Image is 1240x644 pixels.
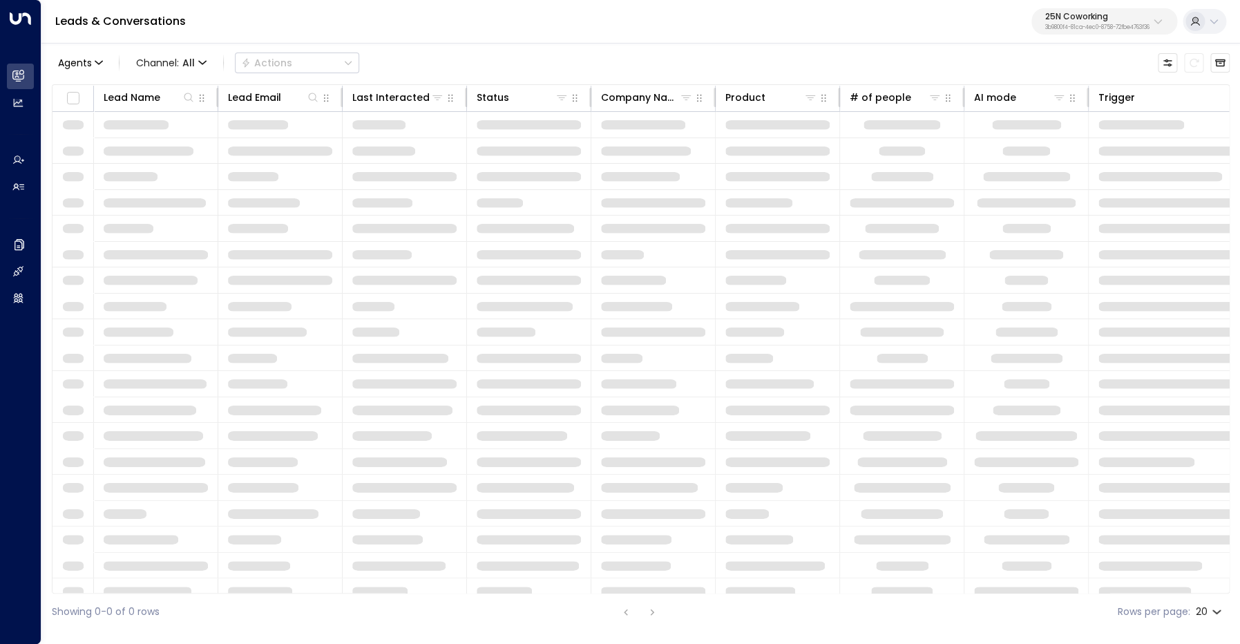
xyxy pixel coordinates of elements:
div: Status [477,89,509,106]
p: 25N Coworking [1045,12,1150,21]
div: Lead Name [104,89,160,106]
div: Showing 0-0 of 0 rows [52,605,160,619]
div: AI mode [974,89,1066,106]
div: Lead Name [104,89,195,106]
div: Lead Email [228,89,320,106]
div: Status [477,89,569,106]
p: 3b9800f4-81ca-4ec0-8758-72fbe4763f36 [1045,25,1150,30]
div: Button group with a nested menu [235,53,359,73]
div: Product [725,89,765,106]
div: Product [725,89,817,106]
span: Agents [58,58,92,68]
button: Customize [1158,53,1177,73]
span: All [182,57,195,68]
div: 20 [1196,602,1224,622]
div: Last Interacted [352,89,444,106]
div: Company Name [601,89,693,106]
div: Company Name [601,89,679,106]
div: Lead Email [228,89,281,106]
button: Actions [235,53,359,73]
div: # of people [850,89,942,106]
span: Refresh [1184,53,1203,73]
label: Rows per page: [1118,605,1190,619]
nav: pagination navigation [617,603,661,621]
div: AI mode [974,89,1016,106]
button: Archived Leads [1210,53,1230,73]
a: Leads & Conversations [55,13,186,29]
button: Agents [52,53,108,73]
button: 25N Coworking3b9800f4-81ca-4ec0-8758-72fbe4763f36 [1031,8,1177,35]
button: Channel:All [131,53,212,73]
div: # of people [850,89,911,106]
div: Actions [241,57,292,69]
span: Channel: [131,53,212,73]
div: Trigger [1098,89,1135,106]
div: Last Interacted [352,89,430,106]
